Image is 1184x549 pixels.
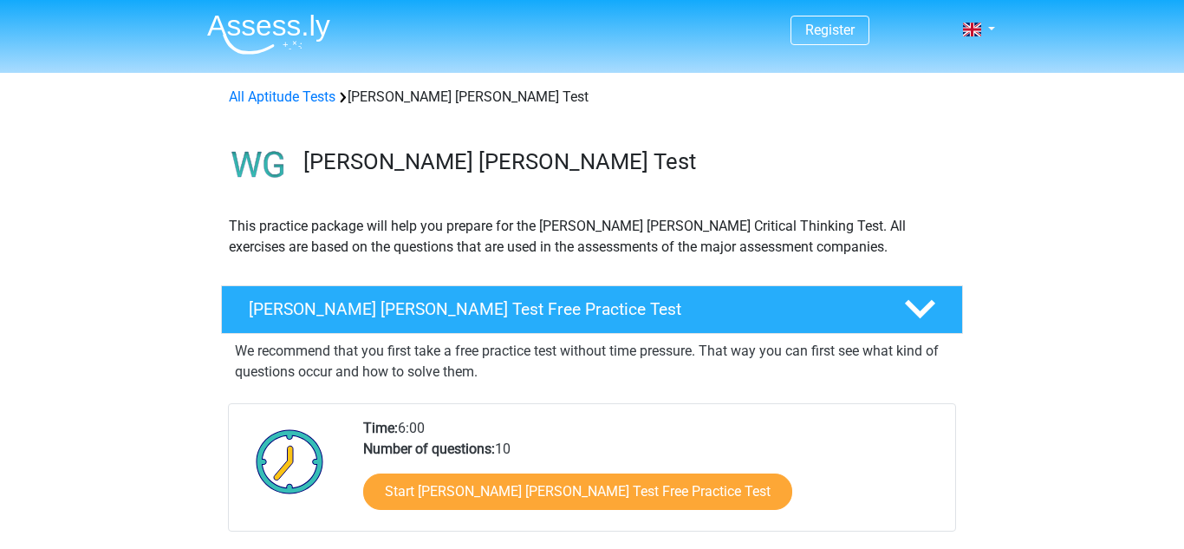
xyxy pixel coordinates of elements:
img: watson glaser test [222,128,296,202]
b: Time: [363,420,398,436]
p: We recommend that you first take a free practice test without time pressure. That way you can fir... [235,341,949,382]
div: [PERSON_NAME] [PERSON_NAME] Test [222,87,962,108]
p: This practice package will help you prepare for the [PERSON_NAME] [PERSON_NAME] Critical Thinking... [229,216,955,258]
a: Register [805,22,855,38]
a: Start [PERSON_NAME] [PERSON_NAME] Test Free Practice Test [363,474,792,510]
a: [PERSON_NAME] [PERSON_NAME] Test Free Practice Test [214,285,970,334]
div: 6:00 10 [350,418,954,531]
b: Number of questions: [363,441,495,457]
img: Assessly [207,14,330,55]
img: Clock [246,418,334,505]
a: All Aptitude Tests [229,88,335,105]
h4: [PERSON_NAME] [PERSON_NAME] Test Free Practice Test [249,299,876,319]
h3: [PERSON_NAME] [PERSON_NAME] Test [303,148,949,175]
